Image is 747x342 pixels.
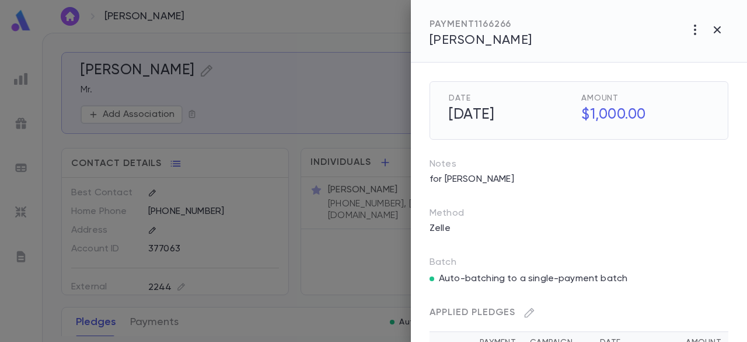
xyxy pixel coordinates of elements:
[449,94,577,103] span: Date
[423,170,728,189] div: for [PERSON_NAME]
[430,308,515,317] span: Applied Pledges
[430,257,728,268] p: Batch
[423,219,458,238] p: Zelle
[581,94,709,103] span: Amount
[430,158,728,170] p: Notes
[439,273,627,285] p: Auto-batching to a single-payment batch
[442,103,577,127] h5: [DATE]
[430,208,488,219] p: Method
[430,34,532,47] span: [PERSON_NAME]
[430,19,532,30] div: PAYMENT 1166266
[574,103,709,127] h5: $1,000.00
